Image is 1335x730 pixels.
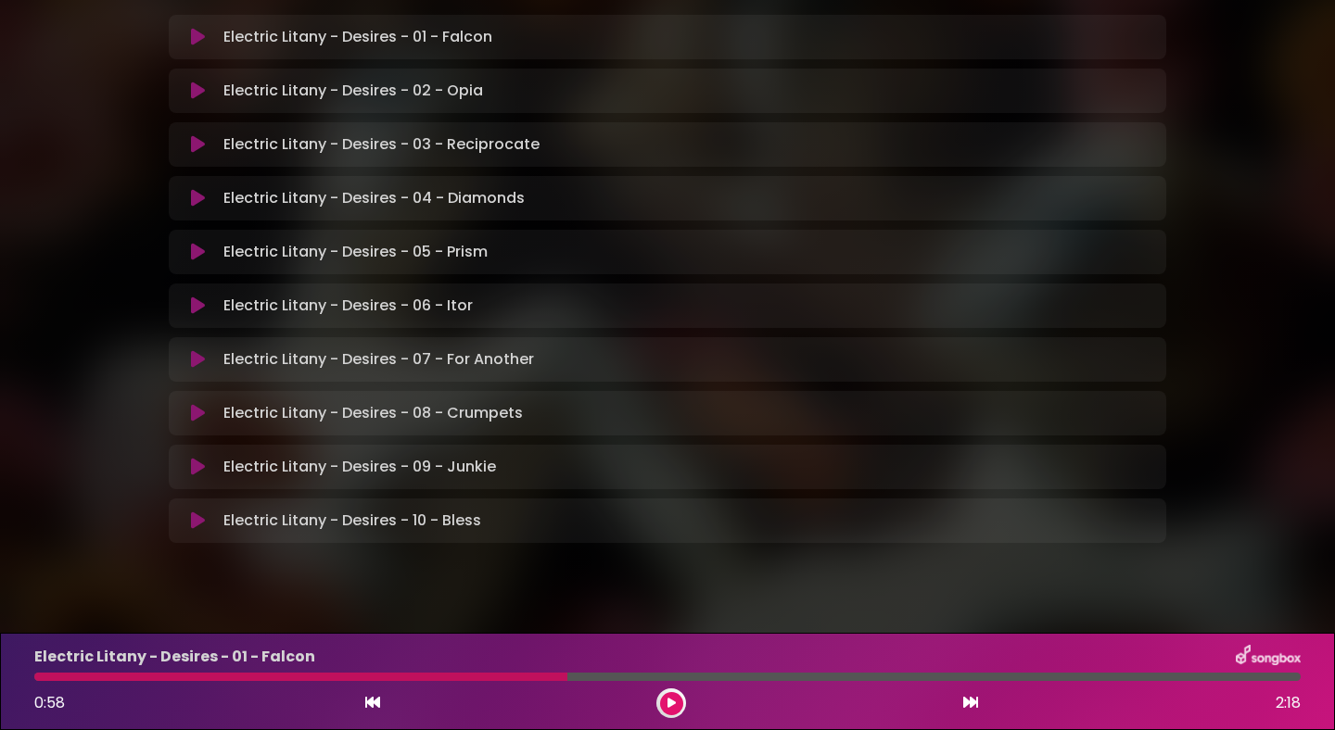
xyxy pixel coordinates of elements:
p: Electric Litany - Desires - 04 - Diamonds [223,187,525,209]
p: Electric Litany - Desires - 02 - Opia [223,80,483,102]
p: Electric Litany - Desires - 09 - Junkie [223,456,496,478]
p: Electric Litany - Desires - 08 - Crumpets [223,402,523,424]
p: Electric Litany - Desires - 01 - Falcon [223,26,492,48]
p: Electric Litany - Desires - 06 - Itor [223,295,473,317]
p: Electric Litany - Desires - 05 - Prism [223,241,488,263]
p: Electric Litany - Desires - 10 - Bless [223,510,481,532]
p: Electric Litany - Desires - 03 - Reciprocate [223,133,540,156]
p: Electric Litany - Desires - 07 - For Another [223,348,534,371]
